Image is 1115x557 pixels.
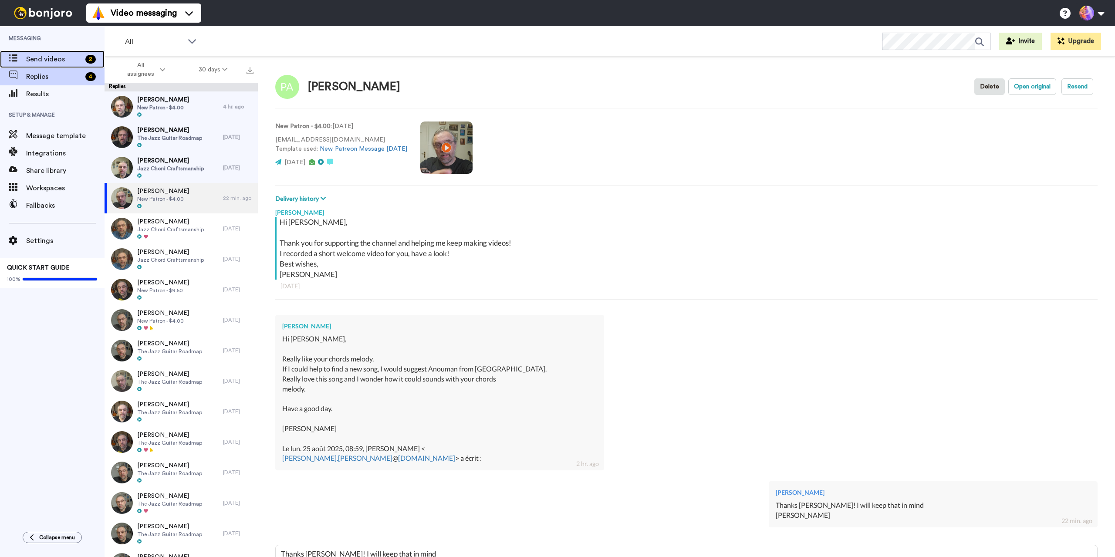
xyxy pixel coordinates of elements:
button: Invite [999,33,1042,50]
button: Upgrade [1051,33,1101,50]
span: [PERSON_NAME] [137,522,202,531]
a: [PERSON_NAME]The Jazz Guitar Roadmap[DATE] [105,122,258,152]
span: The Jazz Guitar Roadmap [137,348,202,355]
span: [PERSON_NAME] [137,187,189,196]
a: [PERSON_NAME]The Jazz Guitar Roadmap[DATE] [105,396,258,427]
span: The Jazz Guitar Roadmap [137,500,202,507]
button: All assignees [106,57,182,82]
img: 9934fd9d-9db8-4b28-a1d3-3ef1a2a7ec3c-thumb.jpg [111,157,133,179]
p: : [DATE] [275,122,407,131]
span: [PERSON_NAME] [137,400,202,409]
div: [DATE] [223,530,253,537]
div: [PERSON_NAME] [282,322,597,331]
div: 22 min. ago [223,195,253,202]
img: vm-color.svg [91,6,105,20]
div: [DATE] [223,378,253,385]
span: [PERSON_NAME] [137,217,204,226]
div: 4 hr. ago [223,103,253,110]
span: [PERSON_NAME] [137,309,189,317]
img: export.svg [247,67,253,74]
button: Export all results that match these filters now. [244,63,256,76]
span: [PERSON_NAME] [137,278,189,287]
p: [EMAIL_ADDRESS][DOMAIN_NAME] Template used: [275,135,407,154]
span: [PERSON_NAME] [137,492,202,500]
span: Share library [26,165,105,176]
img: 48a9d280-6875-4124-a421-4ca90e4574d9-thumb.jpg [111,370,133,392]
span: [PERSON_NAME] [137,431,202,439]
button: Delete [974,78,1005,95]
a: [PERSON_NAME].[PERSON_NAME] [282,454,392,462]
div: [DATE] [223,134,253,141]
a: [PERSON_NAME]The Jazz Guitar Roadmap[DATE] [105,488,258,518]
span: The Jazz Guitar Roadmap [137,531,202,538]
a: New Patreon Message [DATE] [320,146,407,152]
button: Resend [1061,78,1093,95]
span: Results [26,89,105,99]
span: [PERSON_NAME] [137,95,189,104]
a: [PERSON_NAME]New Patron - $4.004 hr. ago [105,91,258,122]
span: Workspaces [26,183,105,193]
span: Integrations [26,148,105,159]
div: [DATE] [280,282,1092,290]
span: Jazz Chord Craftsmanship [137,165,204,172]
span: All [125,37,183,47]
div: [DATE] [223,164,253,171]
div: [DATE] [223,500,253,506]
div: [DATE] [223,439,253,446]
img: 90edb82e-43e2-4f52-8541-1b59e31aabca-thumb.jpg [111,248,133,270]
span: Fallbacks [26,200,105,211]
div: Replies [105,83,258,91]
span: [PERSON_NAME] [137,370,202,378]
a: [PERSON_NAME]New Patron - $4.0022 min. ago [105,183,258,213]
img: bj-logo-header-white.svg [10,7,76,19]
a: [PERSON_NAME]Jazz Chord Craftsmanship[DATE] [105,152,258,183]
span: Video messaging [111,7,177,19]
span: Settings [26,236,105,246]
span: Message template [26,131,105,141]
img: Image of Pierre Ardorino [275,75,299,99]
span: All assignees [123,61,158,78]
a: [PERSON_NAME]The Jazz Guitar Roadmap[DATE] [105,427,258,457]
span: [PERSON_NAME] [137,339,202,348]
span: New Patron - $4.00 [137,104,189,111]
span: Jazz Chord Craftsmanship [137,257,204,263]
button: Open original [1008,78,1056,95]
a: [PERSON_NAME]New Patron - $4.00[DATE] [105,305,258,335]
a: [PERSON_NAME]The Jazz Guitar Roadmap[DATE] [105,457,258,488]
a: [PERSON_NAME]The Jazz Guitar Roadmap[DATE] [105,335,258,366]
img: b2f987b9-9716-420b-a94b-761f4010d653-thumb.jpg [111,401,133,422]
a: [PERSON_NAME]The Jazz Guitar Roadmap[DATE] [105,366,258,396]
img: f71d89c6-2131-4a3b-8664-e08e219f8126-thumb.jpg [111,279,133,300]
span: Send videos [26,54,82,64]
span: The Jazz Guitar Roadmap [137,409,202,416]
img: 7ff585d9-1fa4-4630-b5f5-4266f4009150-thumb.jpg [111,218,133,240]
img: e5268d6c-1b6c-4c63-8e7a-7aefe419f042-thumb.jpg [111,462,133,483]
div: [DATE] [223,225,253,232]
div: 22 min. ago [1061,516,1092,525]
div: Thanks [PERSON_NAME]! I will keep that in mind [PERSON_NAME] [776,500,1091,520]
img: bd869daa-4139-419c-8419-7ca66bbb6e2b-thumb.jpg [111,96,133,118]
div: Hi [PERSON_NAME], Really like your chords melody. If I could help to find a new song, I would sug... [282,334,597,463]
span: [PERSON_NAME] [137,156,204,165]
div: Hi [PERSON_NAME], Thank you for supporting the channel and helping me keep making videos! I recor... [280,217,1095,280]
div: 2 hr. ago [576,459,599,468]
img: 91f626db-0cd5-4c4c-88b4-37ebc967977d-thumb.jpg [111,492,133,514]
div: 4 [85,72,96,81]
span: [PERSON_NAME] [137,461,202,470]
strong: New Patron - $4.00 [275,123,331,129]
a: [PERSON_NAME]Jazz Chord Craftsmanship[DATE] [105,213,258,244]
span: [PERSON_NAME] [137,248,204,257]
img: e4c654d4-257d-4670-bc3d-fba025e23f76-thumb.jpg [111,309,133,331]
img: 18f863d6-9513-46c2-8d98-7a107483db75-thumb.jpg [111,126,133,148]
span: QUICK START GUIDE [7,265,70,271]
a: [PERSON_NAME]New Patron - $9.50[DATE] [105,274,258,305]
div: [DATE] [223,408,253,415]
button: Delivery history [275,194,328,204]
a: [PERSON_NAME]The Jazz Guitar Roadmap[DATE] [105,518,258,549]
img: 2765a6ae-213e-4967-abaa-c013fbd64c94-thumb.jpg [111,523,133,544]
div: [DATE] [223,317,253,324]
button: 30 days [182,62,244,78]
div: [DATE] [223,256,253,263]
a: [DOMAIN_NAME] [398,454,455,462]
